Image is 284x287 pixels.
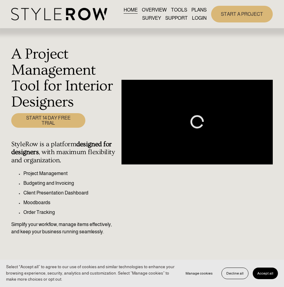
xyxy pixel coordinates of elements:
[181,268,217,279] button: Manage cookies
[191,6,207,14] a: PLANS
[23,170,118,177] p: Project Management
[221,268,248,279] button: Decline all
[186,271,213,275] span: Manage cookies
[211,6,273,22] a: START A PROJECT
[253,268,278,279] button: Accept all
[23,180,118,187] p: Budgeting and Invoicing
[11,140,113,156] strong: designed for designers
[124,6,138,14] a: HOME
[171,6,187,14] a: TOOLS
[23,189,118,197] p: Client Presentation Dashboard
[165,14,188,22] a: folder dropdown
[6,264,175,283] p: Select “Accept all” to agree to our use of cookies and similar technologies to enhance your brows...
[142,6,167,14] a: OVERVIEW
[11,46,118,110] h1: A Project Management Tool for Interior Designers
[23,199,118,206] p: Moodboards
[23,209,118,216] p: Order Tracking
[165,15,188,22] span: SUPPORT
[192,14,207,22] a: LOGIN
[11,8,107,20] img: StyleRow
[11,221,118,235] p: Simplify your workflow, manage items effectively, and keep your business running seamlessly.
[142,14,161,22] a: SURVEY
[226,271,244,275] span: Decline all
[11,140,118,164] h4: StyleRow is a platform , with maximum flexibility and organization.
[257,271,273,275] span: Accept all
[11,113,85,128] a: START 14 DAY FREE TRIAL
